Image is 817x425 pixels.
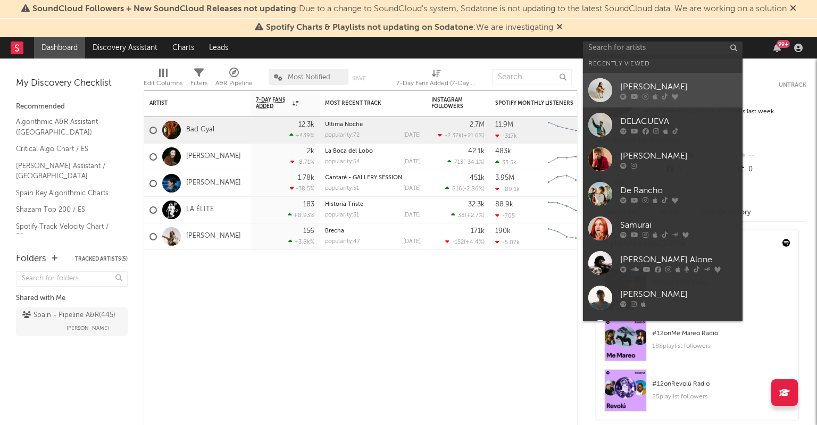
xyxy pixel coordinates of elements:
div: 2.7M [470,121,485,128]
div: ( ) [447,159,485,165]
div: 171k [471,228,485,235]
div: 1.78k [298,174,314,181]
div: My Discovery Checklist [16,77,128,90]
div: La Boca del Lobo [325,148,421,154]
div: 88.9k [495,201,513,208]
div: Recommended [16,101,128,113]
div: 12.3k [298,121,314,128]
a: DELACUEVA [583,107,743,142]
div: +3.8k % [288,238,314,245]
a: [PERSON_NAME] [583,280,743,315]
div: Filters [190,64,207,95]
div: 156 [303,228,314,235]
a: [PERSON_NAME] [186,232,241,241]
div: 42.1k [468,148,485,155]
div: A&R Pipeline [215,77,253,90]
a: #12onRevolú Radio25playlist followers [596,369,798,420]
div: Artist [149,100,229,106]
div: -317k [495,132,517,139]
svg: Chart title [543,144,591,170]
a: Leads [202,37,236,59]
div: # 12 on Me Mareo Radio [652,327,790,340]
div: ( ) [445,238,485,245]
div: -5.07k [495,239,520,246]
div: 25 playlist followers [652,390,790,403]
div: +8.93 % [288,212,314,219]
div: [DATE] [403,159,421,165]
input: Search for artists [583,41,743,55]
a: Despistaos [583,315,743,349]
a: Charts [165,37,202,59]
span: -152 [452,239,464,245]
div: [PERSON_NAME] [620,150,737,163]
input: Search... [492,69,572,85]
span: 816 [452,186,462,192]
a: Bad Gyal [186,126,214,135]
div: popularity: 51 [325,186,359,191]
div: [PERSON_NAME] Alone [620,254,737,266]
a: Samuraï [583,211,743,246]
svg: Chart title [543,170,591,197]
span: Spotify Charts & Playlists not updating on Sodatone [266,23,473,32]
div: 183 [303,201,314,208]
div: -38.5 % [290,185,314,192]
span: Most Notified [288,74,330,81]
a: De Rancho [583,177,743,211]
div: [DATE] [403,132,421,138]
span: -2.86 % [464,186,483,192]
div: popularity: 72 [325,132,360,138]
a: Discovery Assistant [85,37,165,59]
div: Brecha [325,228,421,234]
a: Dashboard [34,37,85,59]
a: Última Noche [325,122,363,128]
div: 188 playlist followers [652,340,790,353]
div: De Rancho [620,185,737,197]
div: Spain - Pipeline A&R ( 445 ) [22,309,115,322]
div: Cantaré - GALLERY SESSION [325,175,421,181]
span: 713 [454,160,463,165]
div: Filters [190,77,207,90]
svg: Chart title [543,197,591,223]
span: Dismiss [790,5,796,13]
span: SoundCloud Followers + New SoundCloud Releases not updating [32,5,296,13]
button: Save [352,76,366,81]
div: 7-Day Fans Added (7-Day Fans Added) [396,64,476,95]
a: Spain Key Algorithmic Charts [16,187,117,199]
div: 483k [495,148,511,155]
span: : Due to a change to SoundCloud's system, Sodatone is not updating to the latest SoundCloud data.... [32,5,787,13]
input: Search for folders... [16,271,128,287]
div: Historia Triste [325,202,421,207]
span: : We are investigating [266,23,553,32]
button: Untrack [779,80,806,90]
div: 190k [495,228,511,235]
a: Spain - Pipeline A&R(445)[PERSON_NAME] [16,307,128,336]
div: # 12 on Revolú Radio [652,378,790,390]
a: [PERSON_NAME] Alone [583,246,743,280]
div: 99 + [777,40,790,48]
div: +439 % [289,132,314,139]
div: 2k [307,148,314,155]
div: ( ) [451,212,485,219]
div: popularity: 47 [325,239,360,245]
span: -34.1 % [465,160,483,165]
a: Critical Algo Chart / ES [16,143,117,155]
a: [PERSON_NAME] [583,73,743,107]
a: Spotify Track Velocity Chart / ES [16,221,117,243]
button: Tracked Artists(5) [75,256,128,262]
svg: Chart title [543,117,591,144]
div: [DATE] [403,239,421,245]
div: 451k [470,174,485,181]
span: +4.4 % [465,239,483,245]
span: Dismiss [556,23,563,32]
a: Algorithmic A&R Assistant ([GEOGRAPHIC_DATA]) [16,116,117,138]
a: [PERSON_NAME] [583,142,743,177]
div: Instagram Followers [431,97,469,110]
div: DELACUEVA [620,115,737,128]
div: [DATE] [403,186,421,191]
div: A&R Pipeline [215,64,253,95]
div: -- [736,149,806,163]
span: +2.7 % [466,213,483,219]
a: Historia Triste [325,202,363,207]
div: -89.1k [495,186,520,193]
div: -705 [495,212,515,219]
